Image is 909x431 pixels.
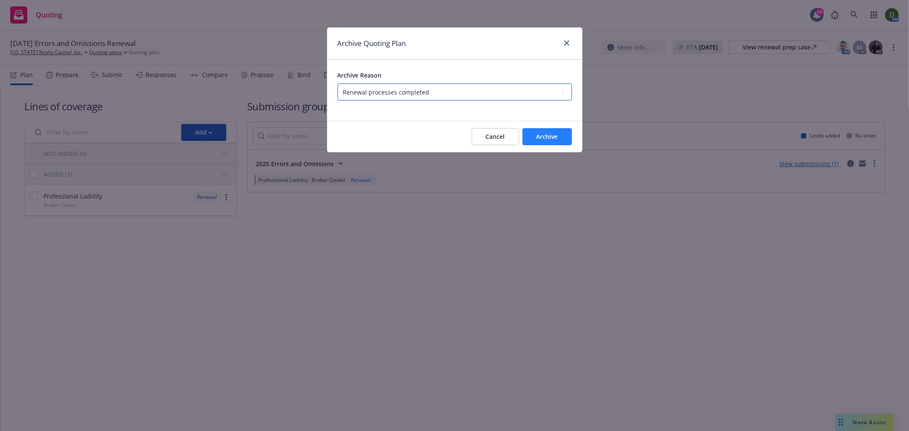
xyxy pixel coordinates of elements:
[338,38,406,49] h1: Archive Quoting Plan
[562,38,572,48] a: close
[522,128,572,145] button: Archive
[486,132,505,141] span: Cancel
[338,71,382,79] span: Archive Reason
[537,132,558,141] span: Archive
[472,128,519,145] button: Cancel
